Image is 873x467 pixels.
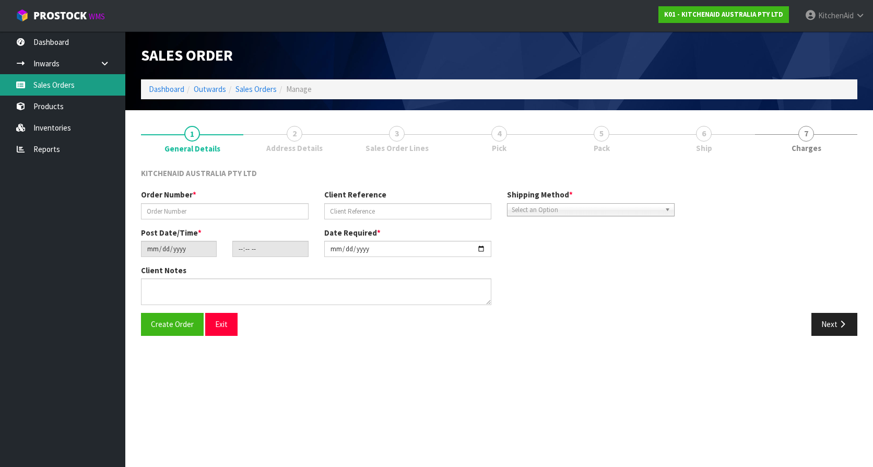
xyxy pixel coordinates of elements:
label: Shipping Method [507,189,573,200]
button: Next [811,313,857,335]
span: 5 [594,126,609,142]
span: Address Details [266,143,323,154]
span: Pack [594,143,610,154]
span: General Details [164,143,220,154]
span: Create Order [151,319,194,329]
span: Ship [696,143,712,154]
label: Post Date/Time [141,227,202,238]
a: Dashboard [149,84,184,94]
span: Sales Order Lines [365,143,429,154]
label: Date Required [324,227,381,238]
button: Create Order [141,313,204,335]
span: 3 [389,126,405,142]
img: cube-alt.png [16,9,29,22]
span: Sales Order [141,45,233,65]
span: Manage [286,84,312,94]
strong: K01 - KITCHENAID AUSTRALIA PTY LTD [664,10,783,19]
span: General Details [141,160,857,344]
a: Sales Orders [235,84,277,94]
span: Charges [792,143,821,154]
span: Select an Option [512,204,660,216]
span: KitchenAid [818,10,854,20]
span: KITCHENAID AUSTRALIA PTY LTD [141,168,257,178]
small: WMS [89,11,105,21]
span: 6 [696,126,712,142]
label: Order Number [141,189,196,200]
a: Outwards [194,84,226,94]
span: 4 [491,126,507,142]
input: Client Reference [324,203,492,219]
span: 2 [287,126,302,142]
button: Exit [205,313,238,335]
label: Client Notes [141,265,186,276]
label: Client Reference [324,189,386,200]
span: 1 [184,126,200,142]
span: ProStock [33,9,87,22]
span: 7 [798,126,814,142]
span: Pick [492,143,506,154]
input: Order Number [141,203,309,219]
